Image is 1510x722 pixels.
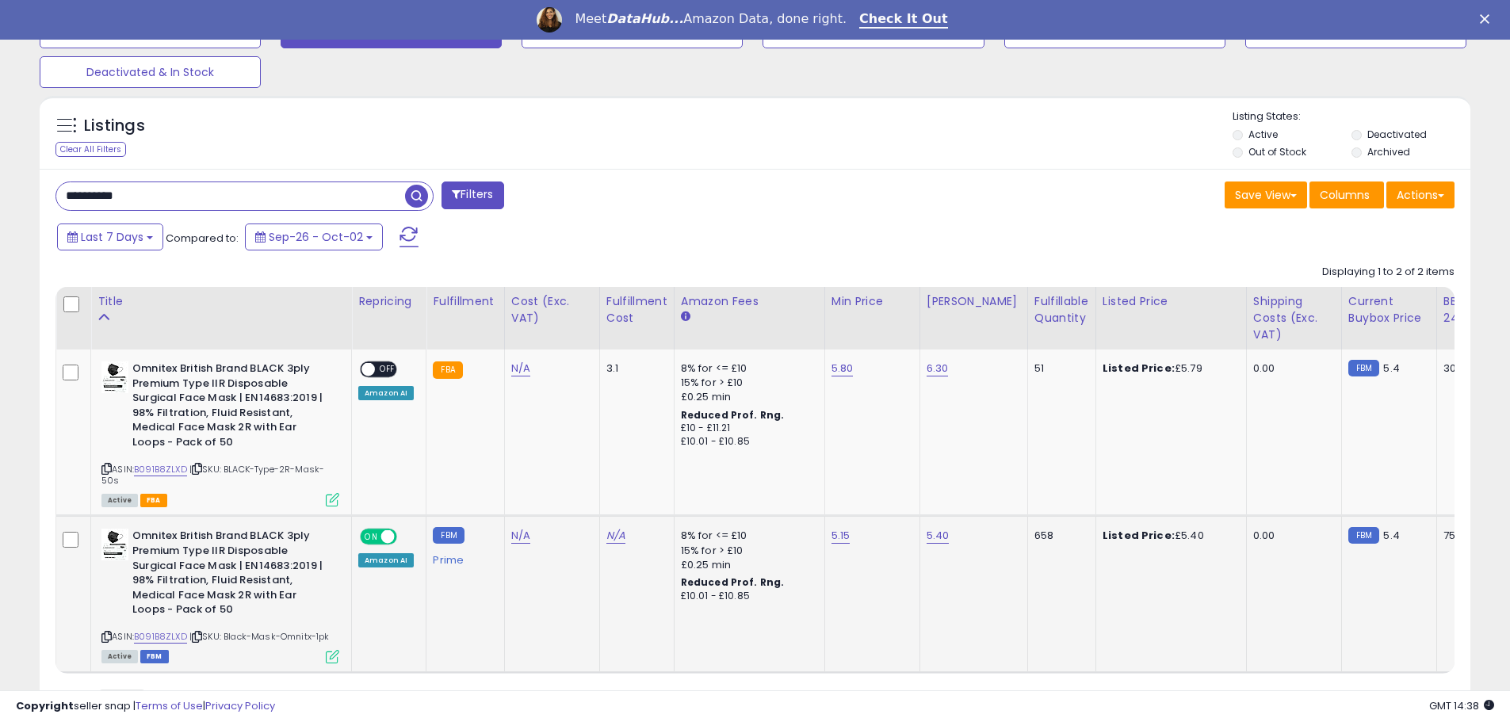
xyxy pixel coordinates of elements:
[681,544,812,558] div: 15% for > £10
[681,390,812,404] div: £0.25 min
[1034,529,1084,543] div: 658
[1034,293,1089,327] div: Fulfillable Quantity
[831,528,851,544] a: 5.15
[511,528,530,544] a: N/A
[681,558,812,572] div: £0.25 min
[927,361,949,376] a: 6.30
[1367,128,1427,141] label: Deactivated
[1034,361,1084,376] div: 51
[140,494,167,507] span: FBA
[1103,293,1240,310] div: Listed Price
[433,293,497,310] div: Fulfillment
[1248,128,1278,141] label: Active
[358,386,414,400] div: Amazon AI
[433,548,491,567] div: Prime
[681,435,812,449] div: £10.01 - £10.85
[606,361,662,376] div: 3.1
[132,529,325,621] b: Omnitex British Brand BLACK 3ply Premium Type IIR Disposable Surgical Face Mask | EN14683:2019 | ...
[1233,109,1470,124] p: Listing States:
[16,699,275,714] div: seller snap | |
[55,142,126,157] div: Clear All Filters
[1480,14,1496,24] div: Close
[1348,293,1430,327] div: Current Buybox Price
[606,528,625,544] a: N/A
[681,293,818,310] div: Amazon Fees
[395,530,420,544] span: OFF
[57,223,163,250] button: Last 7 Days
[1322,265,1455,280] div: Displaying 1 to 2 of 2 items
[132,361,325,453] b: Omnitex British Brand BLACK 3ply Premium Type IIR Disposable Surgical Face Mask | EN14683:2019 | ...
[433,527,464,544] small: FBM
[511,293,593,327] div: Cost (Exc. VAT)
[101,529,128,560] img: 41axBtO1i3L._SL40_.jpg
[831,293,913,310] div: Min Price
[927,293,1021,310] div: [PERSON_NAME]
[927,528,950,544] a: 5.40
[1443,293,1501,327] div: BB Share 24h.
[101,650,138,663] span: All listings currently available for purchase on Amazon
[101,361,128,393] img: 41axBtO1i3L._SL40_.jpg
[1443,361,1496,376] div: 30%
[1103,528,1175,543] b: Listed Price:
[1383,361,1399,376] span: 5.4
[134,630,187,644] a: B091B8ZLXD
[1248,145,1306,159] label: Out of Stock
[681,529,812,543] div: 8% for <= £10
[166,231,239,246] span: Compared to:
[140,650,169,663] span: FBM
[606,293,667,327] div: Fulfillment Cost
[859,11,948,29] a: Check It Out
[1367,145,1410,159] label: Archived
[1383,528,1399,543] span: 5.4
[81,229,143,245] span: Last 7 Days
[1225,181,1307,208] button: Save View
[16,698,74,713] strong: Copyright
[1253,293,1335,343] div: Shipping Costs (Exc. VAT)
[189,630,330,643] span: | SKU: Black-Mask-Omnitx-1pk
[84,115,145,137] h5: Listings
[1386,181,1455,208] button: Actions
[681,376,812,390] div: 15% for > £10
[681,575,785,589] b: Reduced Prof. Rng.
[1103,361,1175,376] b: Listed Price:
[433,361,462,379] small: FBA
[1103,361,1234,376] div: £5.79
[361,530,381,544] span: ON
[681,361,812,376] div: 8% for <= £10
[136,698,203,713] a: Terms of Use
[101,494,138,507] span: All listings currently available for purchase on Amazon
[205,698,275,713] a: Privacy Policy
[97,293,345,310] div: Title
[1443,529,1496,543] div: 75%
[1253,361,1329,376] div: 0.00
[681,590,812,603] div: £10.01 - £10.85
[537,7,562,32] img: Profile image for Georgie
[134,463,187,476] a: B091B8ZLXD
[269,229,363,245] span: Sep-26 - Oct-02
[681,310,690,324] small: Amazon Fees.
[375,363,400,376] span: OFF
[40,56,261,88] button: Deactivated & In Stock
[681,408,785,422] b: Reduced Prof. Rng.
[1348,360,1379,376] small: FBM
[606,11,683,26] i: DataHub...
[1309,181,1384,208] button: Columns
[681,422,812,435] div: £10 - £11.21
[1103,529,1234,543] div: £5.40
[358,293,419,310] div: Repricing
[101,361,339,505] div: ASIN:
[511,361,530,376] a: N/A
[1429,698,1494,713] span: 2025-10-10 14:38 GMT
[101,529,339,661] div: ASIN:
[1348,527,1379,544] small: FBM
[575,11,847,27] div: Meet Amazon Data, done right.
[358,553,414,567] div: Amazon AI
[245,223,383,250] button: Sep-26 - Oct-02
[831,361,854,376] a: 5.80
[101,463,324,487] span: | SKU: BLACK-Type-2R-Mask-50s
[442,181,503,209] button: Filters
[1253,529,1329,543] div: 0.00
[1320,187,1370,203] span: Columns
